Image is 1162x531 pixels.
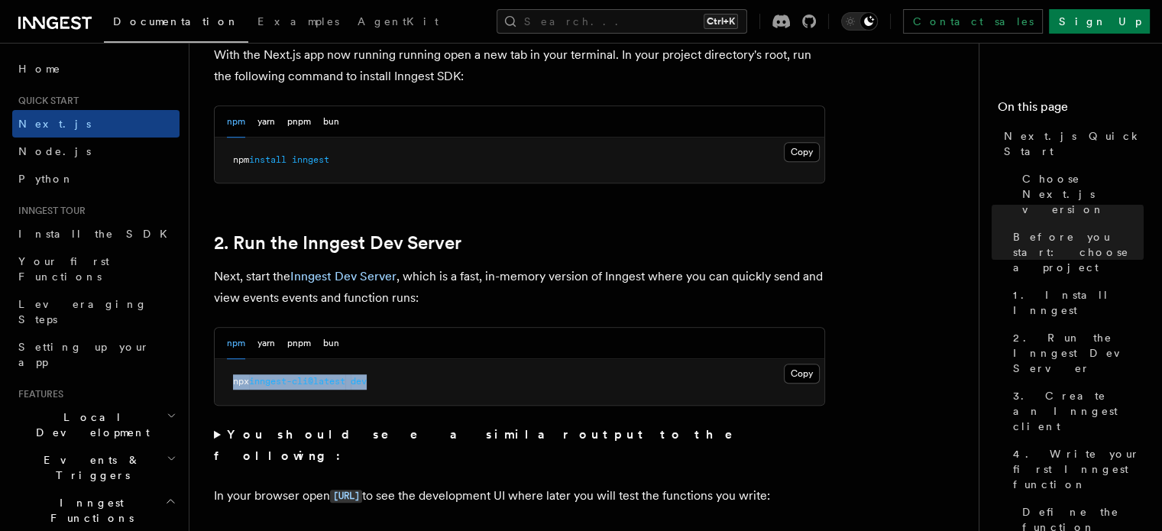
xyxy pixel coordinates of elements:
[704,14,738,29] kbd: Ctrl+K
[351,376,367,387] span: dev
[358,15,439,28] span: AgentKit
[12,333,180,376] a: Setting up your app
[12,205,86,217] span: Inngest tour
[227,328,245,359] button: npm
[998,98,1144,122] h4: On this page
[12,446,180,489] button: Events & Triggers
[227,106,245,138] button: npm
[12,110,180,138] a: Next.js
[1013,330,1144,376] span: 2. Run the Inngest Dev Server
[287,328,311,359] button: pnpm
[18,255,109,283] span: Your first Functions
[287,106,311,138] button: pnpm
[330,488,362,503] a: [URL]
[18,341,150,368] span: Setting up your app
[233,376,249,387] span: npx
[1004,128,1144,159] span: Next.js Quick Start
[104,5,248,43] a: Documentation
[12,452,167,483] span: Events & Triggers
[233,154,249,165] span: npm
[784,364,820,384] button: Copy
[257,15,339,28] span: Examples
[1022,171,1144,217] span: Choose Next.js version
[323,106,339,138] button: bun
[12,55,180,83] a: Home
[1007,324,1144,382] a: 2. Run the Inngest Dev Server
[784,142,820,162] button: Copy
[12,495,165,526] span: Inngest Functions
[323,328,339,359] button: bun
[12,410,167,440] span: Local Development
[257,328,275,359] button: yarn
[1013,229,1144,275] span: Before you start: choose a project
[12,388,63,400] span: Features
[903,9,1043,34] a: Contact sales
[214,485,825,507] p: In your browser open to see the development UI where later you will test the functions you write:
[1007,223,1144,281] a: Before you start: choose a project
[12,403,180,446] button: Local Development
[1007,281,1144,324] a: 1. Install Inngest
[998,122,1144,165] a: Next.js Quick Start
[292,154,329,165] span: inngest
[497,9,747,34] button: Search...Ctrl+K
[12,165,180,193] a: Python
[1007,440,1144,498] a: 4. Write your first Inngest function
[18,228,176,240] span: Install the SDK
[1007,382,1144,440] a: 3. Create an Inngest client
[12,290,180,333] a: Leveraging Steps
[249,154,286,165] span: install
[18,61,61,76] span: Home
[18,173,74,185] span: Python
[12,220,180,248] a: Install the SDK
[1049,9,1150,34] a: Sign Up
[12,138,180,165] a: Node.js
[257,106,275,138] button: yarn
[18,145,91,157] span: Node.js
[1013,388,1144,434] span: 3. Create an Inngest client
[248,5,348,41] a: Examples
[330,490,362,503] code: [URL]
[18,298,147,325] span: Leveraging Steps
[214,232,461,254] a: 2. Run the Inngest Dev Server
[214,266,825,309] p: Next, start the , which is a fast, in-memory version of Inngest where you can quickly send and vi...
[1013,287,1144,318] span: 1. Install Inngest
[12,95,79,107] span: Quick start
[12,248,180,290] a: Your first Functions
[214,44,825,87] p: With the Next.js app now running running open a new tab in your terminal. In your project directo...
[113,15,239,28] span: Documentation
[348,5,448,41] a: AgentKit
[249,376,345,387] span: inngest-cli@latest
[214,424,825,467] summary: You should see a similar output to the following:
[1013,446,1144,492] span: 4. Write your first Inngest function
[841,12,878,31] button: Toggle dark mode
[1016,165,1144,223] a: Choose Next.js version
[214,427,754,463] strong: You should see a similar output to the following:
[18,118,91,130] span: Next.js
[290,269,397,283] a: Inngest Dev Server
